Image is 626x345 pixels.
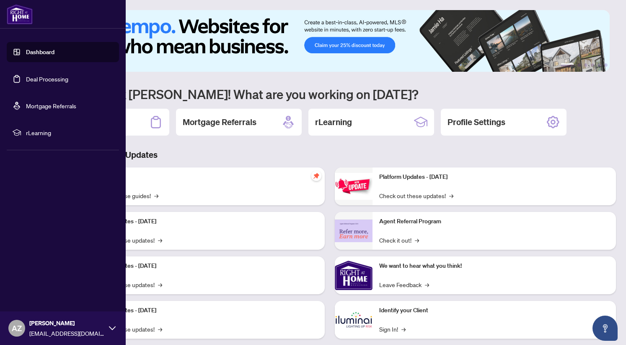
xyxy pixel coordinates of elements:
[158,280,162,289] span: →
[311,171,321,181] span: pushpin
[12,322,22,334] span: AZ
[154,191,158,200] span: →
[183,116,256,128] h2: Mortgage Referrals
[44,10,610,72] img: Slide 0
[335,220,372,243] img: Agent Referral Program
[379,235,419,245] a: Check it out!→
[379,306,609,315] p: Identify your Client
[425,280,429,289] span: →
[379,324,406,334] a: Sign In!→
[335,301,372,339] img: Identify your Client
[44,86,616,102] h1: Welcome back [PERSON_NAME]! What are you working on [DATE]?
[29,319,105,328] span: [PERSON_NAME]
[449,191,453,200] span: →
[379,261,609,271] p: We want to hear what you think!
[158,235,162,245] span: →
[158,324,162,334] span: →
[379,172,609,182] p: Platform Updates - [DATE]
[604,63,608,67] button: 6
[591,63,594,67] button: 4
[379,280,429,289] a: Leave Feedback→
[561,63,574,67] button: 1
[584,63,587,67] button: 3
[26,48,54,56] a: Dashboard
[26,102,76,110] a: Mortgage Referrals
[88,217,318,226] p: Platform Updates - [DATE]
[577,63,581,67] button: 2
[88,306,318,315] p: Platform Updates - [DATE]
[315,116,352,128] h2: rLearning
[415,235,419,245] span: →
[598,63,601,67] button: 5
[592,316,618,341] button: Open asap
[401,324,406,334] span: →
[26,128,113,137] span: rLearning
[335,173,372,199] img: Platform Updates - June 23, 2025
[29,329,105,338] span: [EMAIL_ADDRESS][DOMAIN_NAME]
[88,172,318,182] p: Self-Help
[448,116,505,128] h2: Profile Settings
[335,256,372,294] img: We want to hear what you think!
[44,149,616,161] h3: Brokerage & Industry Updates
[379,191,453,200] a: Check out these updates!→
[88,261,318,271] p: Platform Updates - [DATE]
[379,217,609,226] p: Agent Referral Program
[7,4,33,24] img: logo
[26,75,68,83] a: Deal Processing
